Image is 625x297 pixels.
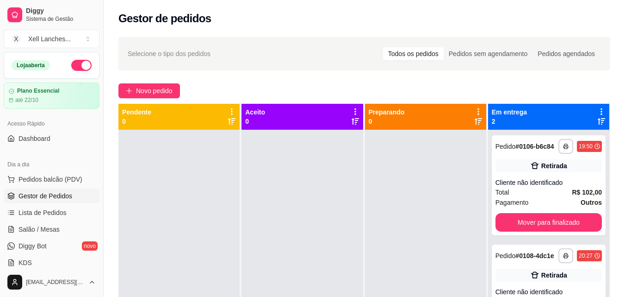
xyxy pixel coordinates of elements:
[19,175,82,184] span: Pedidos balcão (PDV)
[495,213,602,232] button: Mover para finalizado
[245,117,265,126] p: 0
[4,222,99,237] a: Salão / Mesas
[492,117,527,126] p: 2
[4,172,99,187] button: Pedidos balcão (PDV)
[444,47,532,60] div: Pedidos sem agendamento
[28,34,71,44] div: Xell Lanches ...
[19,134,50,143] span: Dashboard
[136,86,173,96] span: Novo pedido
[4,271,99,293] button: [EMAIL_ADDRESS][DOMAIN_NAME]
[118,11,211,26] h2: Gestor de pedidos
[12,60,50,70] div: Loja aberta
[19,191,72,201] span: Gestor de Pedidos
[572,189,602,196] strong: R$ 102,00
[383,47,444,60] div: Todos os pedidos
[369,117,405,126] p: 0
[515,143,554,150] strong: # 0106-b6c84
[12,34,21,44] span: X
[19,241,47,251] span: Diggy Bot
[19,208,67,217] span: Lista de Pedidos
[495,287,602,297] div: Cliente não identificado
[495,178,602,187] div: Cliente não identificado
[17,88,59,95] article: Plano Essencial
[492,107,527,117] p: Em entrega
[532,47,600,60] div: Pedidos agendados
[26,7,96,15] span: Diggy
[515,252,554,259] strong: # 0108-4dc1e
[495,187,509,197] span: Total
[19,225,60,234] span: Salão / Mesas
[26,15,96,23] span: Sistema de Gestão
[19,258,32,267] span: KDS
[126,88,132,94] span: plus
[245,107,265,117] p: Aceito
[495,252,516,259] span: Pedido
[4,82,99,109] a: Plano Essencialaté 22/10
[579,143,593,150] div: 19:50
[4,205,99,220] a: Lista de Pedidos
[15,96,38,104] article: até 22/10
[579,252,593,259] div: 20:27
[4,116,99,131] div: Acesso Rápido
[495,197,529,208] span: Pagamento
[369,107,405,117] p: Preparando
[122,117,151,126] p: 0
[4,131,99,146] a: Dashboard
[495,143,516,150] span: Pedido
[4,157,99,172] div: Dia a dia
[4,255,99,270] a: KDS
[541,161,567,171] div: Retirada
[4,189,99,203] a: Gestor de Pedidos
[4,4,99,26] a: DiggySistema de Gestão
[71,60,92,71] button: Alterar Status
[128,49,210,59] span: Selecione o tipo dos pedidos
[4,239,99,253] a: Diggy Botnovo
[581,199,602,206] strong: Outros
[26,278,85,286] span: [EMAIL_ADDRESS][DOMAIN_NAME]
[118,83,180,98] button: Novo pedido
[541,271,567,280] div: Retirada
[122,107,151,117] p: Pendente
[4,30,99,48] button: Select a team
